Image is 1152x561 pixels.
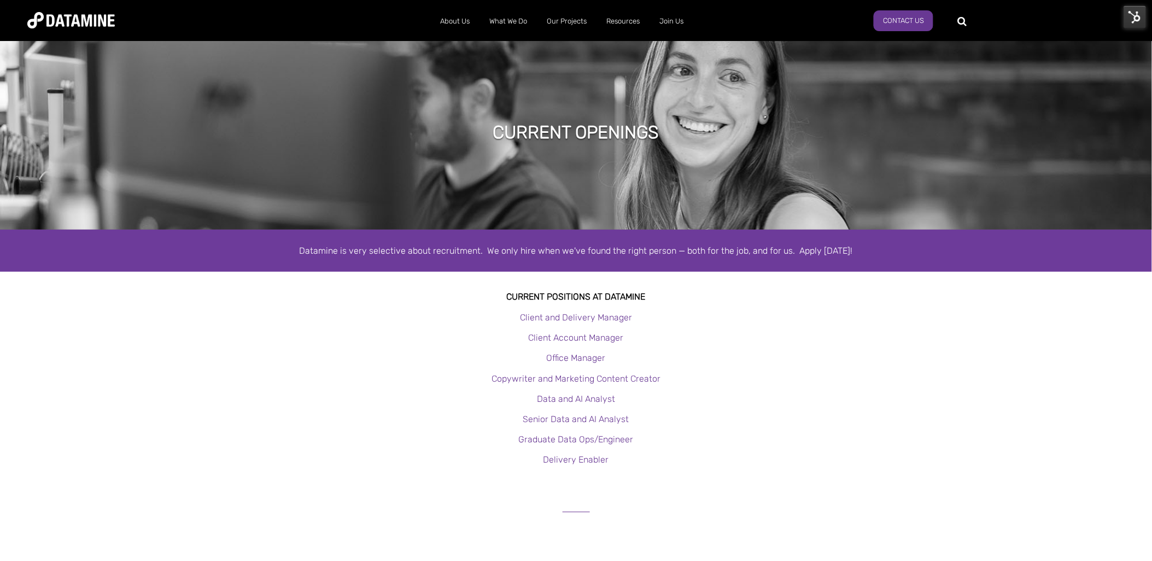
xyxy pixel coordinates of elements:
a: Senior Data and AI Analyst [523,414,629,424]
a: What We Do [479,7,537,36]
div: Datamine is very selective about recruitment. We only hire when we've found the right person — bo... [265,243,888,258]
a: About Us [430,7,479,36]
a: Office Manager [547,353,606,363]
a: Data and AI Analyst [537,394,615,404]
a: Join Us [650,7,693,36]
a: Our Projects [537,7,597,36]
img: HubSpot Tools Menu Toggle [1124,5,1147,28]
strong: Current Positions at datamine [507,291,646,302]
a: Resources [597,7,650,36]
a: Copywriter and Marketing Content Creator [492,373,660,384]
h1: Current Openings [493,120,659,144]
img: Datamine [27,12,115,28]
a: Client Account Manager [529,332,624,343]
a: Contact Us [874,10,933,31]
a: Delivery Enabler [543,454,609,465]
a: Client and Delivery Manager [520,312,632,323]
a: Graduate Data Ops/Engineer [519,434,634,445]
